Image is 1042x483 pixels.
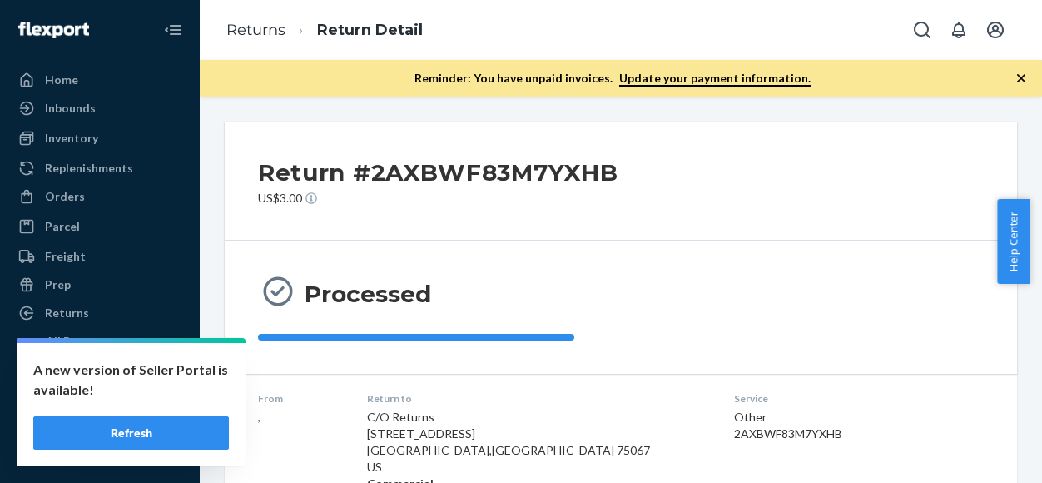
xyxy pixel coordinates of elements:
a: Home [10,67,190,93]
a: Replenishments [10,155,190,182]
a: All Returns [37,328,191,355]
img: Flexport logo [18,22,89,38]
div: Freight [45,248,86,265]
button: Open Search Box [906,13,939,47]
p: US$3.00 [258,190,618,207]
span: Other [734,410,767,424]
p: [STREET_ADDRESS] [367,426,707,442]
button: Refresh [33,416,229,450]
p: [GEOGRAPHIC_DATA] , [GEOGRAPHIC_DATA] 75067 [367,442,707,459]
div: Returns [45,305,89,321]
a: Inbounds [10,95,190,122]
a: Returns [226,21,285,39]
h2: Return #2AXBWF83M7YXHB [258,155,618,190]
div: Orders [45,188,85,205]
a: Billing [10,443,190,470]
a: Inventory [10,125,190,152]
a: Parcel [10,213,190,240]
div: Prep [45,276,71,293]
p: A new version of Seller Portal is available! [33,360,229,400]
a: Update your payment information. [619,71,811,87]
button: Close Navigation [156,13,190,47]
a: Freight [10,243,190,270]
a: Reporting [10,413,190,440]
dt: Service [734,391,900,406]
div: Parcel [45,218,80,235]
div: Inbounds [45,100,96,117]
div: 2AXBWF83M7YXHB [734,426,900,442]
button: Help Center [997,199,1030,284]
a: Returns [10,300,190,326]
iframe: Opens a widget where you can chat to one of our agents [936,433,1025,475]
dt: Return to [367,391,707,406]
div: Home [45,72,78,88]
ol: breadcrumbs [213,6,436,55]
div: Replenishments [45,160,133,177]
a: Return Detail [317,21,423,39]
span: , [258,410,260,424]
dt: From [258,391,340,406]
a: Prep [10,271,190,298]
button: Open account menu [979,13,1012,47]
p: US [367,459,707,476]
p: Reminder: You have unpaid invoices. [414,70,811,87]
h3: Processed [305,279,431,309]
a: Orders [10,183,190,210]
div: All Returns [46,333,107,350]
button: Open notifications [942,13,975,47]
div: Inventory [45,130,98,147]
p: C/O Returns [367,409,707,426]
